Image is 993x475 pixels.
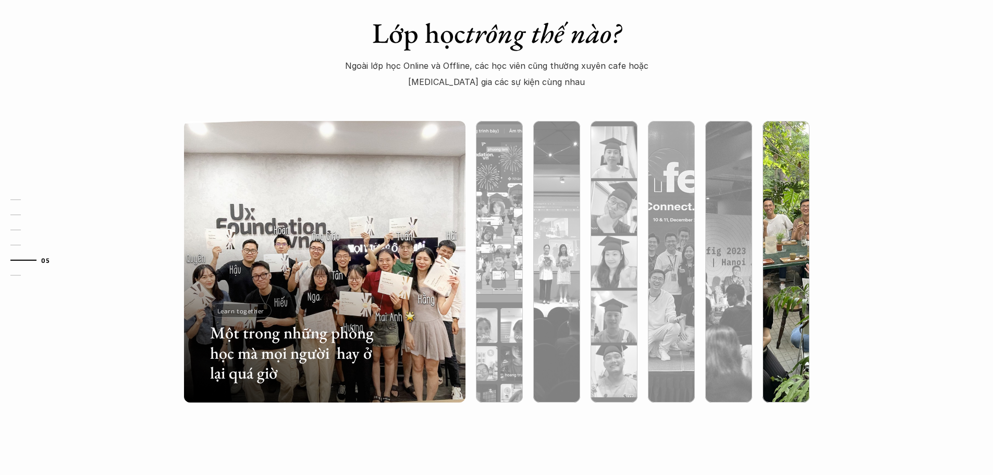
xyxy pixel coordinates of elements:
h3: Một trong những phòng học mà mọi người hay ở lại quá giờ [210,323,378,383]
p: Learn together [217,307,264,314]
strong: 03 [26,226,34,234]
strong: 04 [26,241,35,249]
em: trông thế nào? [465,15,621,51]
strong: 05 [41,257,50,264]
a: 05 [10,254,60,266]
p: Ngoài lớp học Online và Offline, các học viên cũng thường xuyên cafe hoặc [MEDICAL_DATA] gia các ... [338,58,655,90]
strong: 06 [26,272,34,279]
strong: 01 [26,196,33,203]
strong: 02 [26,211,34,218]
h1: Lớp học [315,16,679,50]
